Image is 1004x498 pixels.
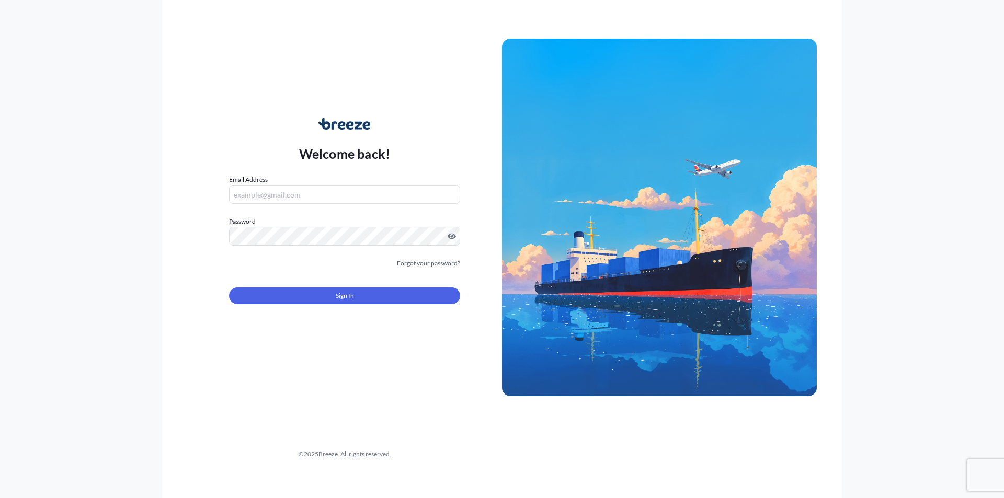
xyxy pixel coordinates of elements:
a: Forgot your password? [397,258,460,269]
label: Email Address [229,175,268,185]
img: Ship illustration [502,39,817,396]
button: Sign In [229,287,460,304]
span: Sign In [336,291,354,301]
button: Show password [448,232,456,240]
div: © 2025 Breeze. All rights reserved. [187,449,502,459]
input: example@gmail.com [229,185,460,204]
p: Welcome back! [299,145,391,162]
label: Password [229,216,460,227]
